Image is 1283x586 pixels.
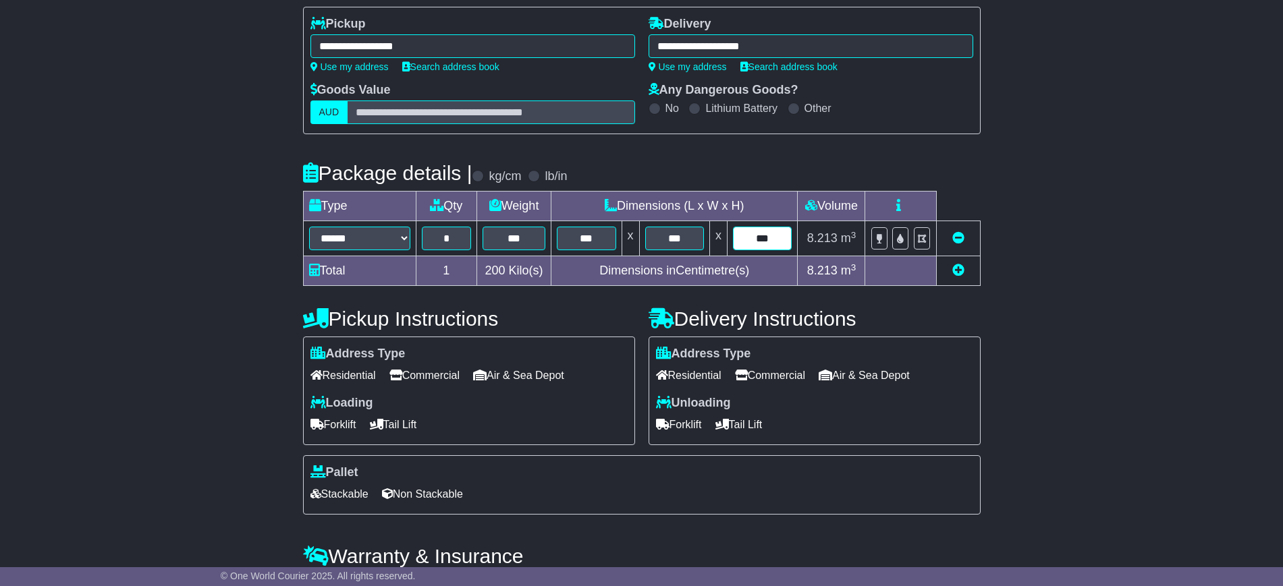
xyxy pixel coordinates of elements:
[303,162,472,184] h4: Package details |
[804,102,831,115] label: Other
[402,61,499,72] a: Search address book
[551,192,798,221] td: Dimensions (L x W x H)
[851,262,856,272] sup: 3
[310,414,356,435] span: Forklift
[735,365,805,386] span: Commercial
[952,264,964,277] a: Add new item
[489,169,521,184] label: kg/cm
[473,365,564,386] span: Air & Sea Depot
[485,264,506,277] span: 200
[370,414,417,435] span: Tail Lift
[303,307,635,330] h4: Pickup Instructions
[310,465,358,480] label: Pallet
[477,256,551,286] td: Kilo(s)
[649,83,798,98] label: Any Dangerous Goods?
[649,17,711,32] label: Delivery
[952,231,964,245] a: Remove this item
[310,365,376,386] span: Residential
[382,484,463,504] span: Non Stackable
[705,102,777,115] label: Lithium Battery
[807,231,838,245] span: 8.213
[656,396,731,411] label: Unloading
[622,221,639,256] td: x
[551,256,798,286] td: Dimensions in Centimetre(s)
[310,484,368,504] span: Stackable
[656,365,721,386] span: Residential
[303,545,981,567] h4: Warranty & Insurance
[310,347,406,361] label: Address Type
[656,414,702,435] span: Forklift
[310,100,348,124] label: AUD
[649,61,727,72] a: Use my address
[545,169,567,184] label: lb/in
[851,230,856,240] sup: 3
[715,414,763,435] span: Tail Lift
[740,61,838,72] a: Search address book
[807,264,838,277] span: 8.213
[303,192,416,221] td: Type
[221,570,416,581] span: © One World Courier 2025. All rights reserved.
[649,307,981,330] h4: Delivery Instructions
[841,264,856,277] span: m
[665,102,679,115] label: No
[310,396,373,411] label: Loading
[310,61,389,72] a: Use my address
[389,365,460,386] span: Commercial
[310,83,391,98] label: Goods Value
[656,347,751,361] label: Address Type
[798,192,865,221] td: Volume
[477,192,551,221] td: Weight
[819,365,910,386] span: Air & Sea Depot
[303,256,416,286] td: Total
[416,256,477,286] td: 1
[709,221,727,256] td: x
[310,17,366,32] label: Pickup
[416,192,477,221] td: Qty
[841,231,856,245] span: m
